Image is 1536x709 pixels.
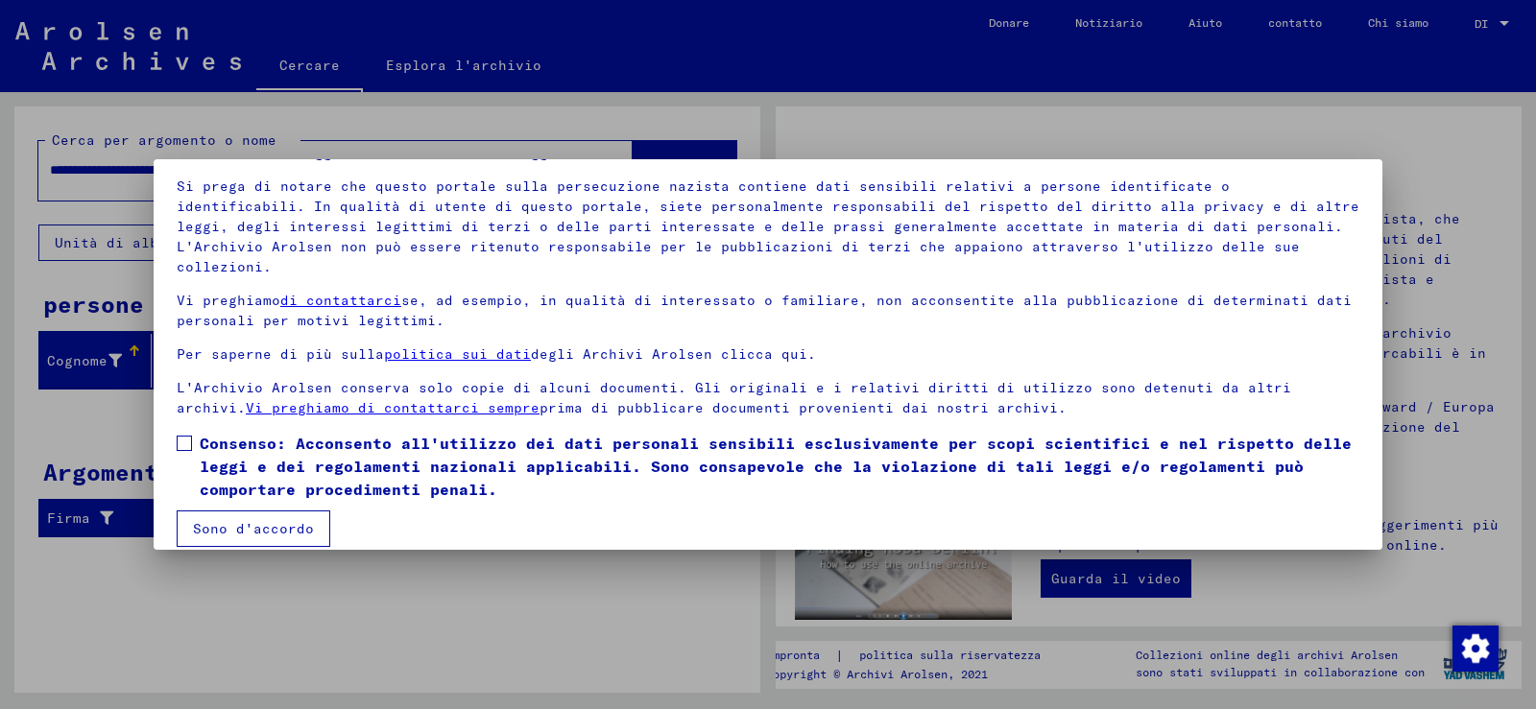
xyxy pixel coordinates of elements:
[1452,626,1499,672] img: Modifica consenso
[177,177,1359,275] font: Si prega di notare che questo portale sulla persecuzione nazista contiene dati sensibili relativi...
[200,434,1352,499] font: Consenso: Acconsento all'utilizzo dei dati personali sensibili esclusivamente per scopi scientifi...
[531,345,816,363] font: degli Archivi Arolsen clicca qui.
[193,520,314,537] font: Sono d'accordo
[177,379,1291,416] font: L'Archivio Arolsen conserva solo copie di alcuni documenti. Gli originali e i relativi diritti di...
[540,399,1067,416] font: prima di pubblicare documenti provenienti dai nostri archivi.
[177,345,384,363] font: Per saperne di più sulla
[384,345,531,363] a: politica sui dati
[246,399,540,416] a: Vi preghiamo di contattarci sempre
[177,510,330,547] button: Sono d'accordo
[177,292,280,309] font: Vi preghiamo
[177,292,1352,329] font: se, ad esempio, in qualità di interessato o familiare, non acconsentite alla pubblicazione di det...
[280,292,401,309] a: di contattarci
